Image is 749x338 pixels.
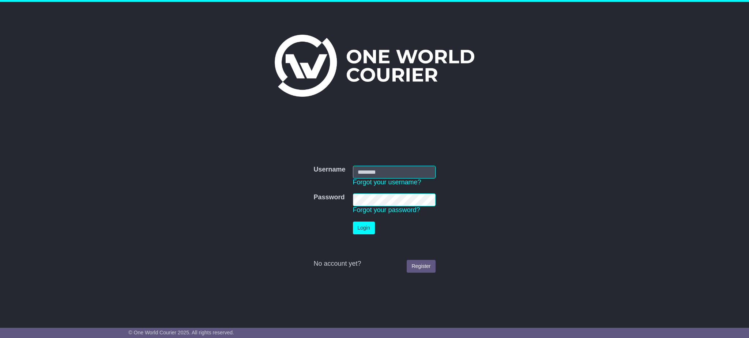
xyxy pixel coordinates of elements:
[128,330,234,335] span: © One World Courier 2025. All rights reserved.
[275,35,474,97] img: One World
[353,206,420,214] a: Forgot your password?
[313,193,345,201] label: Password
[353,222,375,234] button: Login
[407,260,435,273] a: Register
[353,178,421,186] a: Forgot your username?
[313,260,435,268] div: No account yet?
[313,166,345,174] label: Username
